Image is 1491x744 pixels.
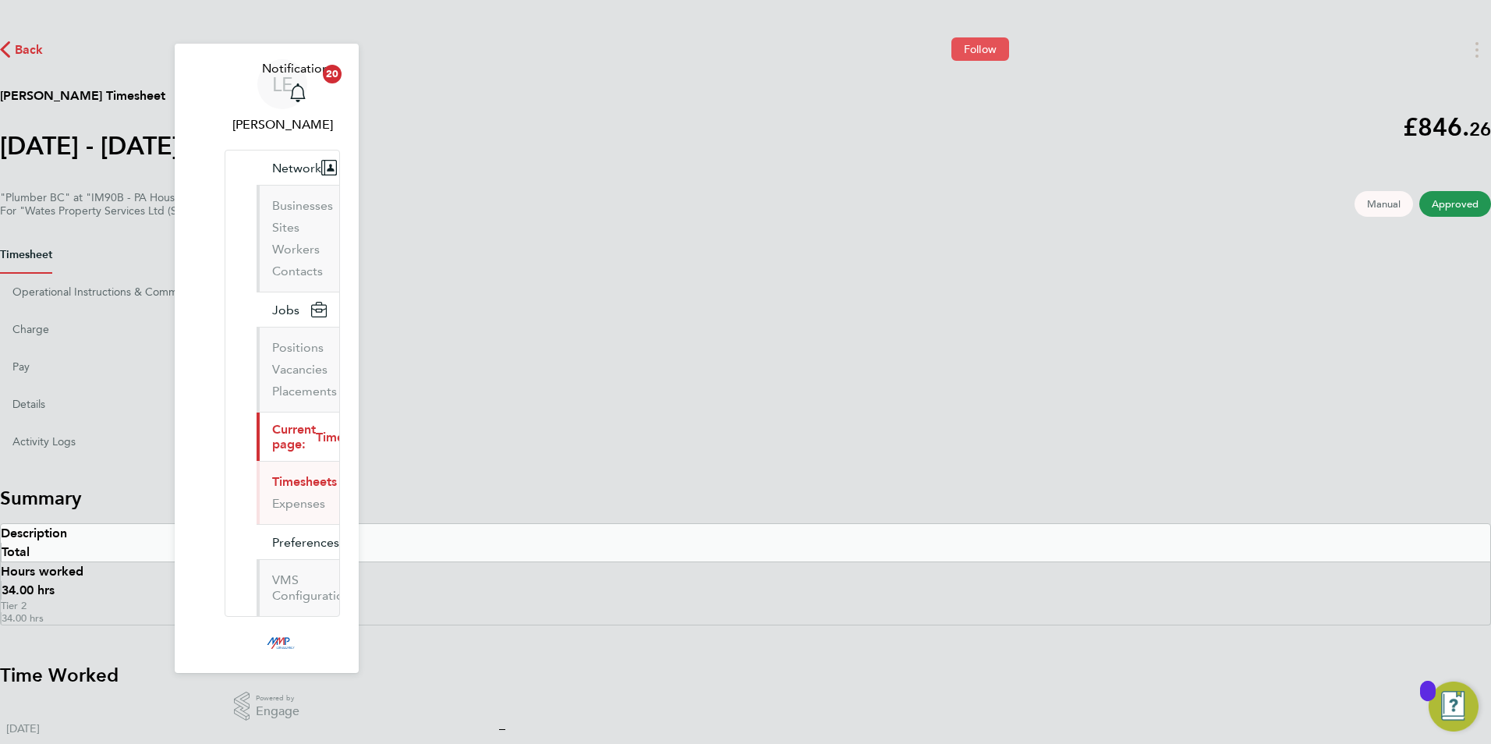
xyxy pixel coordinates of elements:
img: mmpconsultancy-logo-retina.png [260,632,305,657]
button: Jobs [257,292,339,327]
div: 34.00 hrs [1,581,1490,600]
a: Vacancies [272,362,328,377]
a: Go to home page [225,632,340,657]
a: VMS Configurations [272,572,356,603]
div: Jobs [257,327,339,412]
span: Timesheets [316,430,381,445]
nav: Main navigation [175,44,359,673]
span: Notifications [262,59,335,78]
button: Preferences [257,525,367,559]
div: Description [1,524,1490,543]
span: Libby Evans [225,115,340,134]
app-decimal: £846. [1403,112,1491,142]
span: 26 [1469,118,1491,140]
a: Timesheets [272,474,337,489]
a: Expenses [272,496,325,511]
span: Preferences [272,535,339,550]
span: This timesheet was manually created. [1355,191,1413,217]
span: – [499,721,505,735]
div: Total [1,543,1490,562]
div: [DATE] [6,719,499,738]
button: Network [257,151,349,185]
div: Current page:Timesheets [257,461,339,524]
button: Current page:Timesheets [257,413,409,461]
div: 34.00 hrs [1,612,1490,625]
span: Network [272,161,321,175]
span: Powered by [256,692,299,705]
a: Notifications20 [262,59,335,109]
span: Current page: [272,422,316,452]
span: Engage [256,705,299,718]
a: Positions [272,340,324,355]
div: Tier 2 [1,600,1490,612]
a: Workers [272,242,320,257]
a: Businesses [272,198,333,213]
button: Pay [12,349,31,386]
span: Back [15,41,44,59]
a: Contacts [272,264,323,278]
a: Sites [272,220,299,235]
button: Operational Instructions & Comments [12,274,205,311]
span: This timesheet has been approved. [1419,191,1491,217]
button: Charge [12,311,50,349]
button: Open Resource Center, 11 new notifications [1429,682,1479,732]
span: Jobs [272,303,299,317]
button: Follow [951,37,1009,61]
a: Powered byEngage [234,692,300,721]
span: 20 [323,65,342,83]
a: Placements [272,384,337,399]
button: Details [12,386,48,423]
div: Hours worked [1,562,1490,581]
span: Follow [964,42,997,56]
button: Timesheets Menu [1463,37,1491,62]
button: Activity Logs [12,423,78,461]
a: LE[PERSON_NAME] [225,59,340,134]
